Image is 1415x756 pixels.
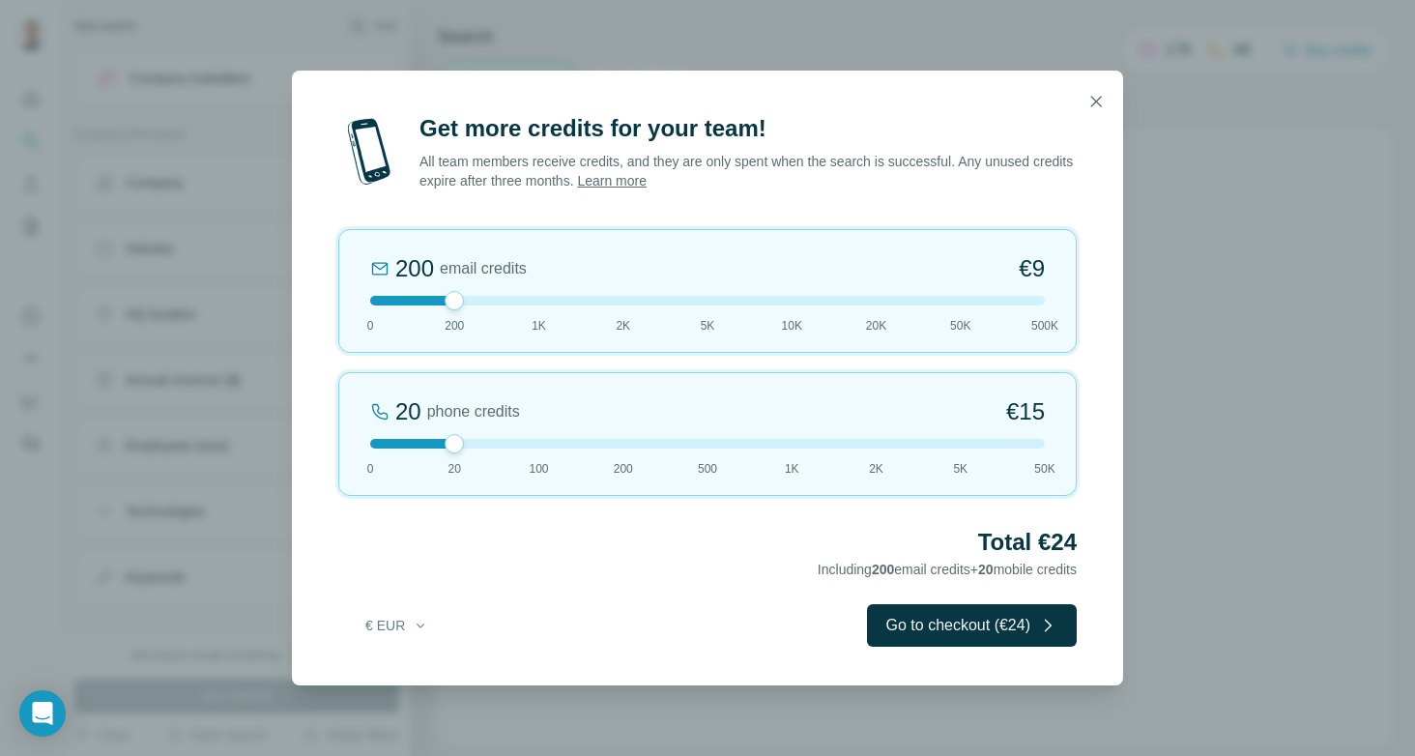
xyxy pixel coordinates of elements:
span: 50K [1034,460,1054,478]
span: 5K [701,317,715,334]
span: phone credits [427,400,520,423]
button: Go to checkout (€24) [867,604,1077,647]
span: 20 [448,460,461,478]
span: 20 [978,562,994,577]
span: 200 [614,460,633,478]
span: 2K [869,460,883,478]
h2: Total €24 [338,527,1077,558]
span: 500 [698,460,717,478]
span: 500K [1031,317,1058,334]
span: 0 [367,317,374,334]
div: 200 [395,253,434,284]
button: € EUR [352,608,442,643]
span: 1K [785,460,799,478]
span: €15 [1006,396,1045,427]
div: 20 [395,396,421,427]
span: 100 [529,460,548,478]
a: Learn more [577,173,647,189]
span: 10K [782,317,802,334]
p: All team members receive credits, and they are only spent when the search is successful. Any unus... [419,152,1077,190]
span: 5K [953,460,967,478]
span: 50K [950,317,970,334]
span: Including email credits + mobile credits [818,562,1077,577]
span: 2K [616,317,630,334]
img: mobile-phone [338,113,400,190]
span: 200 [445,317,464,334]
span: 200 [872,562,894,577]
span: 1K [532,317,546,334]
span: email credits [440,257,527,280]
span: 20K [866,317,886,334]
span: 0 [367,460,374,478]
div: Open Intercom Messenger [19,690,66,737]
span: €9 [1019,253,1045,284]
